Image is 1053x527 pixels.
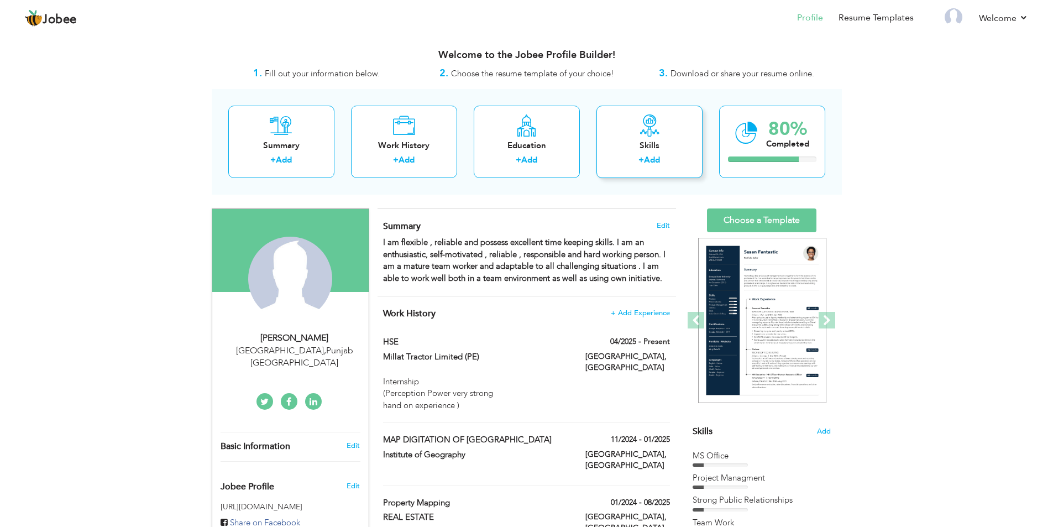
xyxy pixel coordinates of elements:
img: Profile Img [945,8,962,26]
span: Jobee [43,14,77,26]
a: Edit [347,441,360,451]
a: Add [276,154,292,165]
span: Add [817,426,831,437]
strong: I am flexible , reliable and possess excellent time keeping skills. I am an enthusiastic, self-mo... [383,237,666,283]
strong: 2. [439,66,448,80]
img: Isha Nayamat [248,237,332,321]
div: Internship (Perception Power very strong hand on experience ) [383,376,669,411]
a: Profile [797,12,823,24]
span: Work History [383,307,436,320]
span: Edit [657,222,670,229]
div: Completed [766,138,809,150]
span: Jobee Profile [221,482,274,492]
label: + [393,154,399,166]
span: Choose the resume template of your choice! [451,68,614,79]
a: Add [399,154,415,165]
span: Basic Information [221,442,290,452]
div: Strong Public Relationships [693,494,831,506]
h4: This helps to show the companies you have worked for. [383,308,669,319]
a: Jobee [25,9,77,27]
div: Enhance your career by creating a custom URL for your Jobee public profile. [212,470,369,498]
strong: 1. [253,66,262,80]
label: 11/2024 - 01/2025 [611,434,670,445]
img: jobee.io [25,9,43,27]
a: Choose a Template [707,208,816,232]
label: Institute of Geography [383,449,569,461]
div: Education [483,140,571,152]
a: Resume Templates [839,12,914,24]
label: HSE [383,336,569,348]
label: [GEOGRAPHIC_DATA], [GEOGRAPHIC_DATA] [585,351,670,373]
strong: 3. [659,66,668,80]
h5: [URL][DOMAIN_NAME] [221,503,360,511]
span: + Add Experience [611,309,670,317]
span: Download or share your resume online. [670,68,814,79]
div: Summary [237,140,326,152]
div: 80% [766,120,809,138]
label: REAL ESTATE [383,512,569,523]
div: Work History [360,140,448,152]
span: , [324,345,326,357]
label: + [270,154,276,166]
label: Millat Tractor Limited (PE) [383,351,569,363]
label: + [638,154,644,166]
div: [PERSON_NAME] [221,332,369,345]
label: [GEOGRAPHIC_DATA], [GEOGRAPHIC_DATA] [585,449,670,471]
label: Property Mapping [383,497,569,509]
span: Fill out your information below. [265,68,380,79]
span: Skills [693,425,713,437]
a: Add [521,154,537,165]
div: MS Office [693,450,831,462]
h4: Adding a summary is a quick and easy way to highlight your experience and interests. [383,221,669,232]
div: Project Managment [693,472,831,484]
a: Welcome [979,12,1028,25]
label: MAP DIGITATION OF [GEOGRAPHIC_DATA] [383,434,569,446]
div: Skills [605,140,694,152]
span: Edit [347,481,360,491]
h3: Welcome to the Jobee Profile Builder! [212,50,842,61]
a: Add [644,154,660,165]
label: + [516,154,521,166]
label: 04/2025 - Present [610,336,670,347]
span: Summary [383,220,421,232]
label: 01/2024 - 08/2025 [611,497,670,508]
div: [GEOGRAPHIC_DATA] Punjab [GEOGRAPHIC_DATA] [221,345,369,370]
